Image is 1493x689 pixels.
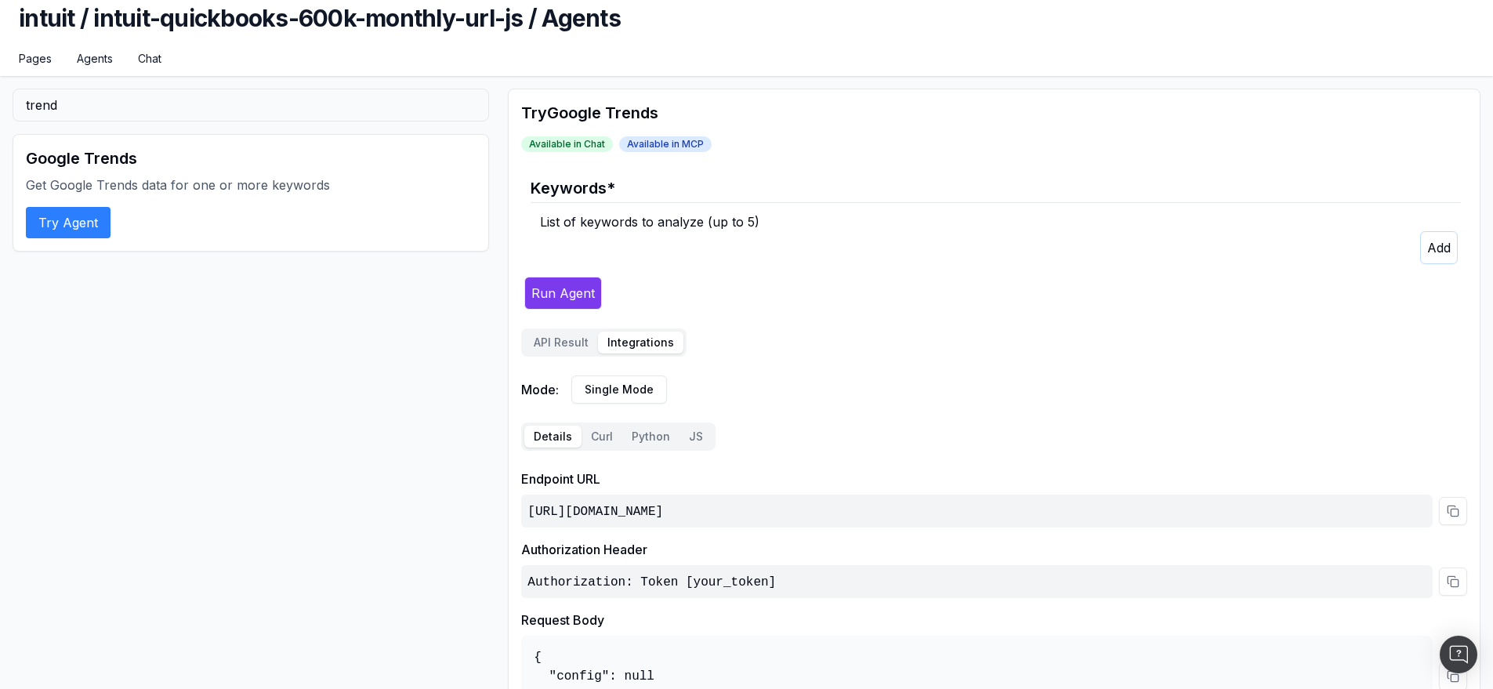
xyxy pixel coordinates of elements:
span: Available in MCP [619,136,712,152]
button: Curl [582,426,622,448]
input: Search agents... [13,89,489,121]
h3: Request Body [521,611,1467,629]
h1: intuit / intuit-quickbooks-600k-monthly-url-js / Agents [19,4,1474,51]
a: Agents [77,51,113,67]
span: Mode: [521,380,559,399]
a: Chat [138,51,161,67]
button: Try Agent [26,207,111,238]
legend: Keywords [531,165,1461,203]
button: Add [1420,231,1458,264]
h3: Authorization Header [521,540,1467,559]
code: Authorization: Token [your_token] [527,575,776,589]
code: [URL][DOMAIN_NAME] [527,505,663,519]
div: Open Intercom Messenger [1440,636,1477,673]
a: Pages [19,51,52,67]
h2: Google Trends [26,147,476,169]
h3: Endpoint URL [521,470,1467,488]
button: API Result [524,332,598,354]
button: Single Mode [571,375,667,404]
button: JS [679,426,712,448]
button: Integrations [598,332,683,354]
button: Details [524,426,582,448]
h2: Try Google Trends [521,102,1467,124]
button: Run Agent [524,277,602,310]
button: Python [622,426,679,448]
div: List of keywords to analyze (up to 5) [540,212,1461,231]
span: Available in Chat [521,136,613,152]
p: Get Google Trends data for one or more keywords [26,176,476,194]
